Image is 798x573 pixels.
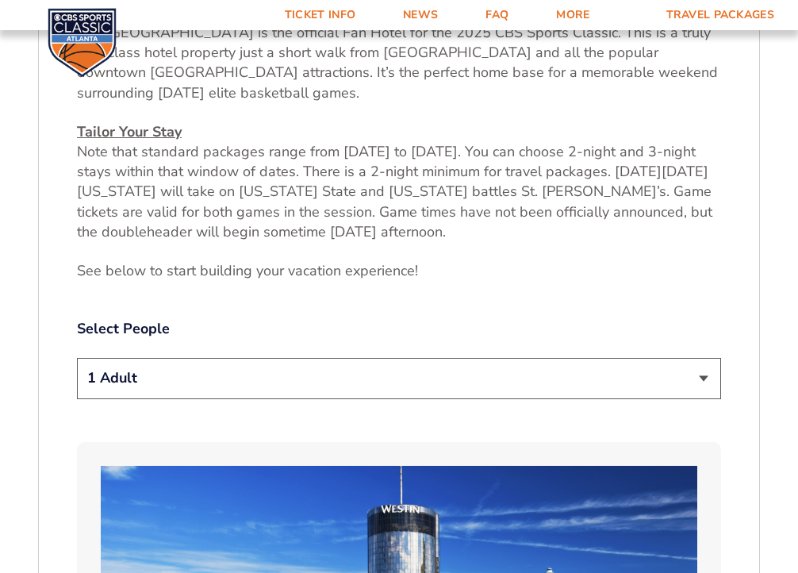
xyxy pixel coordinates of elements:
label: Select People [77,319,721,339]
p: Note that standard packages range from [DATE] to [DATE]. You can choose 2-night and 3-night stays... [77,122,721,242]
p: See below to start building your vacation experience! [77,261,721,281]
img: CBS Sports Classic [48,8,117,77]
p: The [GEOGRAPHIC_DATA] is the official Fan Hotel for the 2025 CBS Sports Classic. This is a truly ... [77,3,721,103]
u: Tailor Your Stay [77,122,182,141]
